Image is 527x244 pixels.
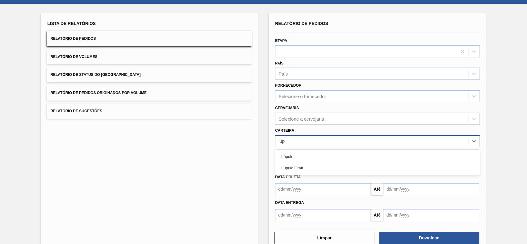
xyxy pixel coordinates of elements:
[275,175,301,179] span: Data coleta
[275,183,371,195] input: dd/mm/yyyy
[47,67,252,82] button: Relatório de Status do [GEOGRAPHIC_DATA]
[275,21,328,26] span: Relatório de Pedidos
[275,61,283,65] label: País
[275,39,287,43] label: Etapa
[278,71,288,77] div: País
[50,36,96,41] span: Relatório de Pedidos
[278,94,326,99] div: Selecione o fornecedor
[275,151,480,162] div: Lúpulo
[371,209,383,221] button: Até
[50,55,97,59] span: Relatório de Volumes
[275,209,371,221] input: dd/mm/yyyy
[275,83,301,88] label: Fornecedor
[47,49,252,64] button: Relatório de Volumes
[275,201,304,205] span: Data entrega
[274,232,374,244] button: Limpar
[383,183,479,195] input: dd/mm/yyyy
[383,209,479,221] input: dd/mm/yyyy
[275,162,480,174] div: Lúpulo Craft
[47,104,252,119] button: Relatório de Sugestões
[275,106,299,110] label: Cervejaria
[371,183,383,195] button: Até
[47,85,252,101] button: Relatório de Pedidos Originados por Volume
[379,232,479,244] button: Download
[278,116,324,121] div: Selecione a cervejaria
[50,109,102,113] span: Relatório de Sugestões
[50,91,147,95] span: Relatório de Pedidos Originados por Volume
[47,21,96,26] span: Lista de Relatórios
[47,31,252,46] button: Relatório de Pedidos
[50,72,140,77] span: Relatório de Status do [GEOGRAPHIC_DATA]
[275,128,294,133] label: Carteira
